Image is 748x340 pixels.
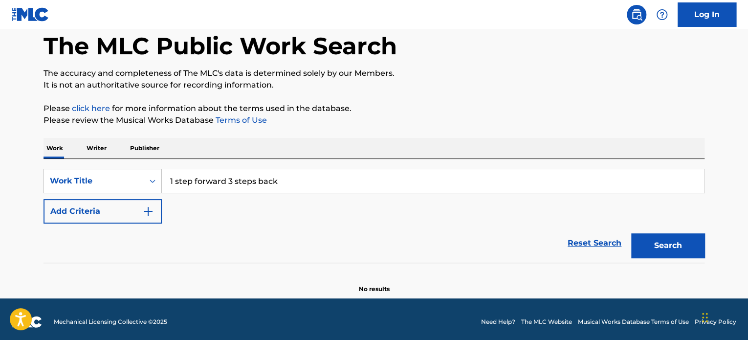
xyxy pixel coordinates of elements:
p: Writer [84,138,110,159]
p: Please review the Musical Works Database [44,114,704,126]
a: Reset Search [563,232,626,254]
a: Terms of Use [214,115,267,125]
a: Public Search [627,5,646,24]
button: Add Criteria [44,199,162,224]
a: Log In [678,2,736,27]
p: Work [44,138,66,159]
p: The accuracy and completeness of The MLC's data is determined solely by our Members. [44,68,704,79]
p: No results [359,273,390,294]
span: Mechanical Licensing Collective © 2025 [54,317,167,326]
div: Work Title [50,175,138,187]
iframe: Chat Widget [699,293,748,340]
a: Need Help? [481,317,515,326]
a: Musical Works Database Terms of Use [578,317,689,326]
p: Publisher [127,138,162,159]
a: The MLC Website [521,317,572,326]
img: search [631,9,642,21]
a: Privacy Policy [695,317,736,326]
img: MLC Logo [12,7,49,22]
div: Help [652,5,672,24]
p: Please for more information about the terms used in the database. [44,103,704,114]
form: Search Form [44,169,704,263]
div: Drag [702,303,708,332]
p: It is not an authoritative source for recording information. [44,79,704,91]
img: help [656,9,668,21]
a: click here [72,104,110,113]
h1: The MLC Public Work Search [44,31,397,61]
button: Search [631,233,704,258]
img: 9d2ae6d4665cec9f34b9.svg [142,205,154,217]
